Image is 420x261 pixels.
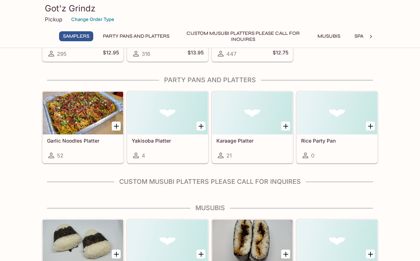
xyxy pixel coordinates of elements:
[196,250,205,259] button: Add Plain Musubi
[132,138,204,144] h5: Yakisoba Platter
[43,92,123,134] div: Garlic Noodles Platter
[127,91,208,163] a: Yakisoba Platter4
[112,122,121,130] button: Add Garlic Noodles Platter
[42,76,378,84] h4: Party Pans and Platters
[42,91,124,163] a: Garlic Noodles Platter52
[57,152,63,159] span: 52
[296,91,378,163] a: Rice Party Pan0
[196,122,205,130] button: Add Yakisoba Platter
[68,14,117,25] button: Change Order Type
[42,204,378,212] h4: Musubis
[45,3,375,14] h3: Got'z Grindz
[366,122,375,130] button: Add Rice Party Pan
[179,31,307,41] button: Custom Musubi Platters PLEASE CALL FOR INQUIRES
[99,31,173,41] button: Party Pans and Platters
[188,49,204,58] h5: $13.95
[216,138,288,144] h5: Karaage Platter
[47,138,119,144] h5: Garlic Noodles Platter
[297,92,377,134] div: Rice Party Pan
[103,49,119,58] h5: $12.95
[112,250,121,259] button: Add Kai G's Musubi
[212,91,293,163] a: Karaage Platter21
[366,250,375,259] button: Add Okaka Musubi
[311,152,314,159] span: 0
[301,138,373,144] h5: Rice Party Pan
[59,31,93,41] button: Samplers
[45,16,62,23] p: Pickup
[226,50,236,57] span: 447
[142,152,145,159] span: 4
[351,31,396,41] button: Spam Musubis
[273,49,288,58] h5: $12.75
[142,50,150,57] span: 316
[281,122,290,130] button: Add Karaage Platter
[127,92,208,134] div: Yakisoba Platter
[226,152,232,159] span: 21
[212,92,293,134] div: Karaage Platter
[281,250,290,259] button: Add Konbu Musubi
[57,50,67,57] span: 295
[313,31,345,41] button: Musubis
[42,178,378,186] h4: Custom Musubi Platters PLEASE CALL FOR INQUIRES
